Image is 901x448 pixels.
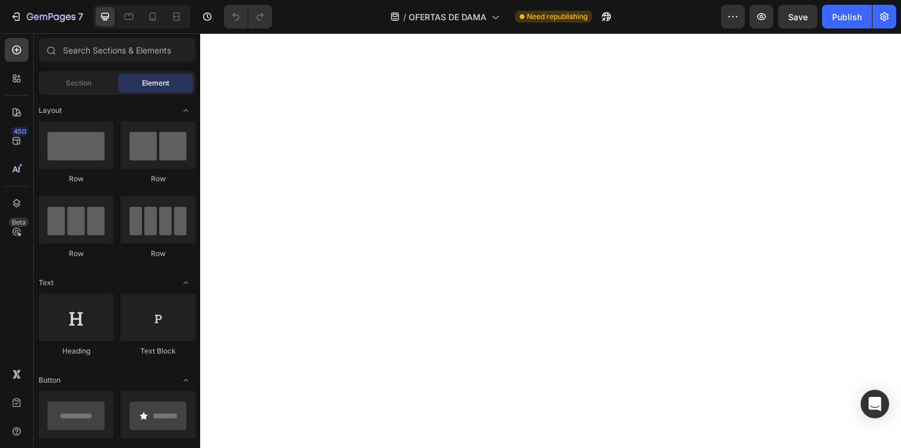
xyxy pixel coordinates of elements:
[832,11,862,23] div: Publish
[224,5,272,29] div: Undo/Redo
[403,11,406,23] span: /
[39,105,62,116] span: Layout
[39,375,61,386] span: Button
[861,390,889,418] div: Open Intercom Messenger
[778,5,817,29] button: Save
[39,346,113,356] div: Heading
[200,33,901,448] iframe: Design area
[176,101,195,120] span: Toggle open
[121,346,195,356] div: Text Block
[176,273,195,292] span: Toggle open
[822,5,872,29] button: Publish
[788,12,808,22] span: Save
[39,173,113,184] div: Row
[11,127,29,136] div: 450
[78,10,83,24] p: 7
[5,5,88,29] button: 7
[409,11,486,23] span: OFERTAS DE DAMA
[527,11,587,22] span: Need republishing
[66,78,91,89] span: Section
[39,38,195,62] input: Search Sections & Elements
[9,217,29,227] div: Beta
[121,173,195,184] div: Row
[142,78,169,89] span: Element
[39,248,113,259] div: Row
[176,371,195,390] span: Toggle open
[39,277,53,288] span: Text
[121,248,195,259] div: Row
